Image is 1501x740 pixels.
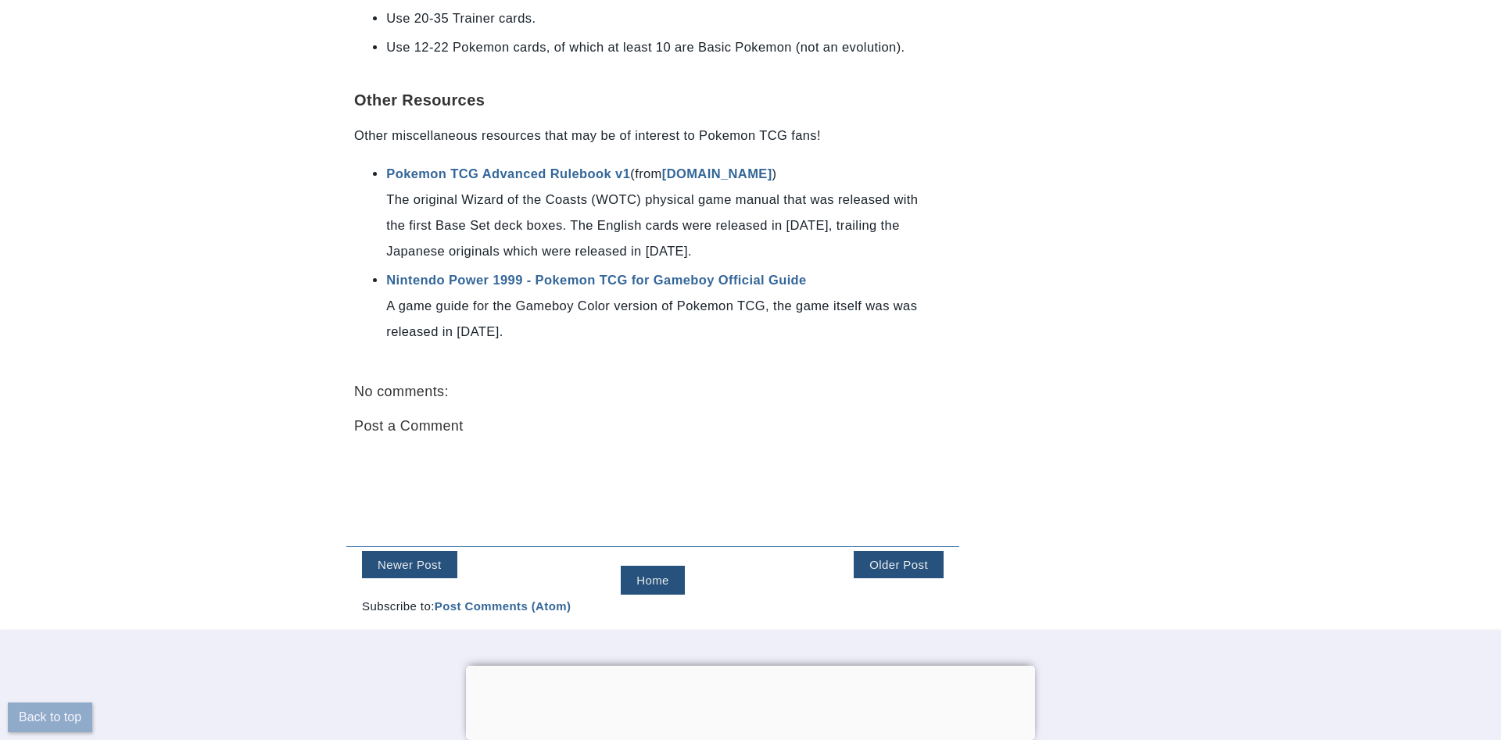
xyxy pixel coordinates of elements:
a: [DOMAIN_NAME] [662,166,772,181]
li: (from ) The original Wizard of the Coasts (WOTC) physical game manual that was released with the ... [386,161,919,264]
a: Newer Post [362,551,457,578]
a: Older Post [854,551,944,578]
li: Use 20-35 Trainer cards. [386,5,919,31]
a: Pokemon TCG Advanced Rulebook v1 [386,166,630,181]
li: Use 12-22 Pokemon cards, of which at least 10 are Basic Pokemon (not an evolution). [386,34,919,60]
a: Nintendo Power 1999 - Pokemon TCG for Gameboy Official Guide [386,273,806,287]
h4: Post a Comment [354,418,951,434]
li: A game guide for the Gameboy Color version of Pokemon TCG, the game itself was was released in [D... [386,267,919,345]
h2: Other Resources [354,68,951,109]
button: Back to top [8,702,92,732]
div: Subscribe to: [362,598,944,614]
h4: No comments: [354,384,951,400]
a: Home [621,566,685,595]
a: Post Comments (Atom) [435,599,571,613]
p: Other miscellaneous resources that may be of interest to Pokemon TCG fans! [354,123,951,148]
iframe: Advertisement [466,666,1035,736]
